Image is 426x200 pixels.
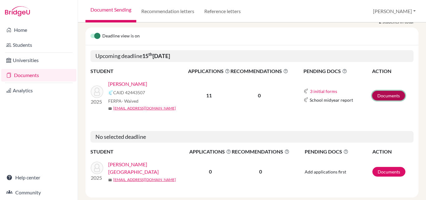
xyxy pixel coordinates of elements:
img: Common App logo [108,90,113,95]
a: Universities [1,54,76,66]
p: 2025 [91,98,103,105]
span: PENDING DOCS [305,148,372,155]
span: CAID 42443507 [113,89,145,96]
span: RECOMMENDATIONS [232,148,289,155]
a: Home [1,24,76,36]
th: STUDENT [90,148,189,156]
a: Help center [1,171,76,184]
span: PENDING DOCS [303,67,372,75]
span: - Waived [122,98,138,104]
b: 0 [209,168,212,174]
p: 0 [230,92,288,99]
span: School midyear report [310,97,353,103]
img: Bridge-U [5,6,30,16]
span: mail [108,178,112,182]
a: Documents [372,91,405,100]
img: Rahman, Morshedur [91,162,103,174]
a: Students [1,39,76,51]
img: Common App logo [303,97,308,102]
a: Community [1,186,76,199]
button: [PERSON_NAME] [370,5,419,17]
p: 2025 [91,174,103,182]
h5: No selected deadline [90,131,414,143]
span: APPLICATIONS [189,148,231,155]
a: Documents [1,69,76,81]
span: Deadline view is on [102,32,140,40]
th: ACTION [372,67,414,75]
a: [PERSON_NAME] [108,80,147,88]
sup: th [148,52,152,57]
th: STUDENT [90,67,188,75]
a: [EMAIL_ADDRESS][DOMAIN_NAME] [113,177,176,183]
span: mail [108,107,112,110]
button: 3 initial forms [310,88,337,95]
span: Add applications first [305,169,346,174]
h5: Upcoming deadline [90,50,414,62]
p: 0 [232,168,289,175]
img: Common App logo [303,89,308,94]
b: 11 [206,92,212,98]
th: ACTION [372,148,414,156]
span: FERPA [108,98,138,104]
a: Analytics [1,84,76,97]
span: RECOMMENDATIONS [230,67,288,75]
img: RAHMAN, MORSHEDUR [91,85,103,98]
span: APPLICATIONS [188,67,230,75]
a: Documents [372,167,405,177]
b: 15 [DATE] [142,52,170,59]
a: [PERSON_NAME][GEOGRAPHIC_DATA] [108,161,193,176]
a: [EMAIL_ADDRESS][DOMAIN_NAME] [113,105,176,111]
